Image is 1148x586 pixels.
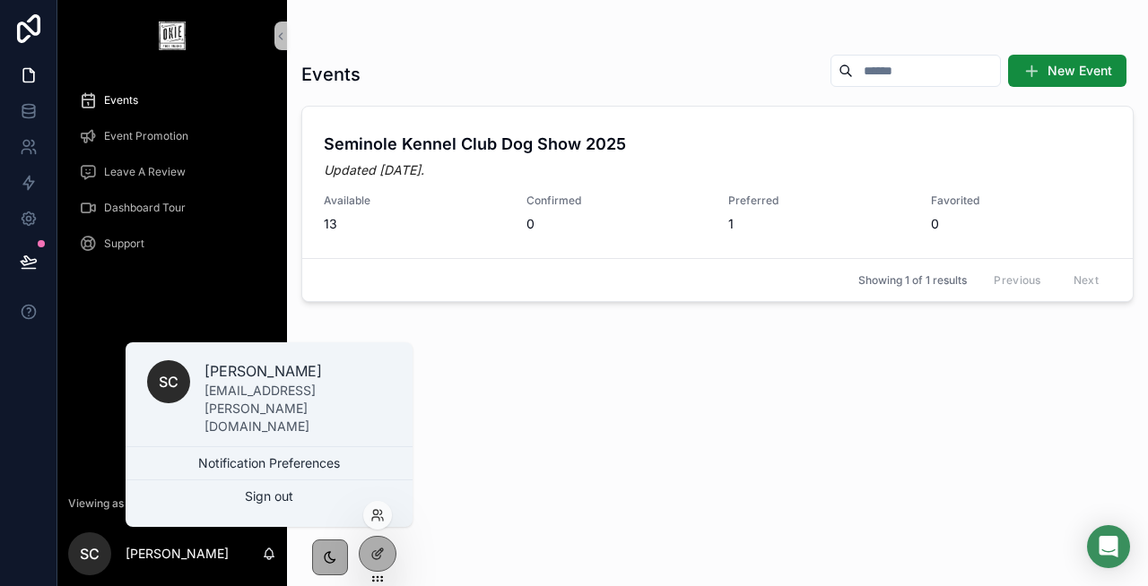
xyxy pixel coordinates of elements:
span: Favorited [931,194,1112,208]
div: scrollable content [57,72,287,283]
span: SC [159,371,178,392]
p: [EMAIL_ADDRESS][PERSON_NAME][DOMAIN_NAME] [204,382,391,435]
span: 13 [324,215,505,233]
a: Events [68,84,276,116]
span: Available [324,194,505,208]
a: Leave A Review [68,156,276,188]
span: Leave A Review [104,165,186,179]
p: [PERSON_NAME] [126,545,229,563]
span: Viewing as [PERSON_NAME] [68,496,215,511]
span: Events [104,93,138,108]
button: New Event [1008,55,1126,87]
img: App logo [159,22,186,50]
a: Support [68,228,276,260]
a: Seminole Kennel Club Dog Show 2025[DATE]Available13Confirmed0Preferred1Favorited0 [302,107,1133,258]
span: 0 [931,215,1112,233]
button: Notification Preferences [126,447,413,479]
button: Sign out [126,480,413,513]
h4: Seminole Kennel Club Dog Show 2025 [324,132,1111,156]
span: Event Promotion [104,129,188,143]
a: Event Promotion [68,120,276,152]
p: [PERSON_NAME] [204,360,391,382]
span: Support [104,237,144,251]
h1: Events [301,62,361,87]
span: Confirmed [526,194,708,208]
a: Dashboard Tour [68,192,276,224]
span: New Event [1048,62,1112,80]
p: [DATE] [324,161,424,179]
span: SC [80,543,100,564]
span: Showing 1 of 1 results [858,273,967,288]
span: 0 [526,215,708,233]
span: 1 [728,215,909,233]
div: Open Intercom Messenger [1087,525,1130,568]
span: Dashboard Tour [104,201,186,215]
span: Preferred [728,194,909,208]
